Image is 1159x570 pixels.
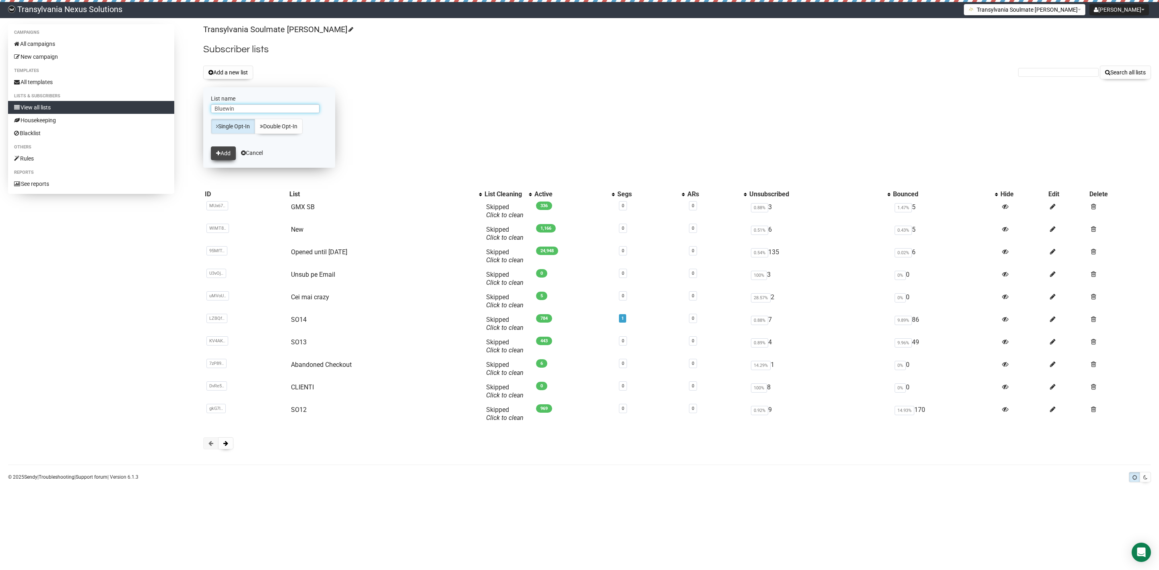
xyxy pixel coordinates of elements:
[536,224,556,233] span: 1,166
[692,248,694,253] a: 0
[692,271,694,276] a: 0
[895,226,912,235] span: 0.43%
[203,189,287,200] th: ID: No sort applied, sorting is disabled
[486,301,524,309] a: Click to clean
[211,146,236,160] button: Add
[621,316,624,321] a: 1
[76,474,107,480] a: Support forum
[895,406,914,415] span: 14.93%
[692,226,694,231] a: 0
[206,224,229,233] span: WlMT8..
[751,293,771,302] span: 28.57%
[205,190,286,198] div: ID
[692,338,694,344] a: 0
[486,324,524,331] a: Click to clean
[486,361,524,377] span: Skipped
[751,203,768,212] span: 0.88%
[206,314,227,323] span: LZBQf..
[211,104,320,113] input: The name of your new list
[895,203,912,212] span: 1.47%
[206,246,227,255] span: 95MfT..
[751,248,768,257] span: 0.54%
[895,316,912,325] span: 9.89%
[486,406,524,422] span: Skipped
[748,268,891,290] td: 3
[616,189,686,200] th: Segs: No sort applied, activate to apply an ascending sort
[748,222,891,245] td: 6
[291,226,303,233] a: New
[486,271,524,286] span: Skipped
[203,42,1151,57] h2: Subscriber lists
[536,359,547,368] span: 6
[533,189,616,200] th: Active: No sort applied, activate to apply an ascending sort
[968,6,975,12] img: 1.png
[536,404,552,413] span: 969
[622,271,624,276] a: 0
[891,245,999,268] td: 6
[534,190,608,198] div: Active
[748,380,891,403] td: 8
[486,391,524,399] a: Click to clean
[8,168,174,177] li: Reports
[289,190,475,198] div: List
[206,381,227,391] span: DvRe5..
[8,177,174,190] a: See reports
[1000,190,1045,198] div: Hide
[893,190,991,198] div: Bounced
[486,338,524,354] span: Skipped
[8,142,174,152] li: Others
[692,361,694,366] a: 0
[206,291,229,300] span: uMVoU..
[622,383,624,389] a: 0
[1132,543,1151,562] div: Open Intercom Messenger
[39,474,74,480] a: Troubleshooting
[622,338,624,344] a: 0
[486,234,524,241] a: Click to clean
[211,119,255,134] a: Single Opt-In
[486,383,524,399] span: Skipped
[8,114,174,127] a: Housekeeping
[203,25,352,34] a: Transylvania Soulmate [PERSON_NAME]
[1047,189,1088,200] th: Edit: No sort applied, sorting is disabled
[999,189,1047,200] th: Hide: No sort applied, sorting is disabled
[291,406,307,414] a: SO12
[8,101,174,114] a: View all lists
[748,245,891,268] td: 135
[1100,66,1151,79] button: Search all lists
[486,203,524,219] span: Skipped
[206,201,228,210] span: MUx67..
[891,200,999,222] td: 5
[891,335,999,358] td: 49
[748,290,891,313] td: 2
[617,190,678,198] div: Segs
[485,190,525,198] div: List Cleaning
[291,271,335,278] a: Unsub pe Email
[751,338,768,348] span: 0.89%
[751,226,768,235] span: 0.51%
[1088,189,1151,200] th: Delete: No sort applied, sorting is disabled
[622,361,624,366] a: 0
[486,346,524,354] a: Click to clean
[8,91,174,101] li: Lists & subscribers
[891,380,999,403] td: 0
[748,189,891,200] th: Unsubscribed: No sort applied, activate to apply an ascending sort
[8,76,174,88] a: All templates
[536,292,547,300] span: 5
[536,247,558,255] span: 24,948
[895,361,906,370] span: 0%
[288,189,483,200] th: List: No sort applied, activate to apply an ascending sort
[1089,190,1149,198] div: Delete
[291,293,329,301] a: Cei mai crazy
[895,293,906,302] span: 0%
[206,269,226,278] span: U3vOj..
[891,313,999,335] td: 86
[206,404,226,413] span: gkG7l..
[536,382,547,390] span: 0
[24,474,37,480] a: Sendy
[622,226,624,231] a: 0
[692,383,694,389] a: 0
[486,279,524,286] a: Click to clean
[891,403,999,425] td: 170
[749,190,883,198] div: Unsubscribed
[622,203,624,208] a: 0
